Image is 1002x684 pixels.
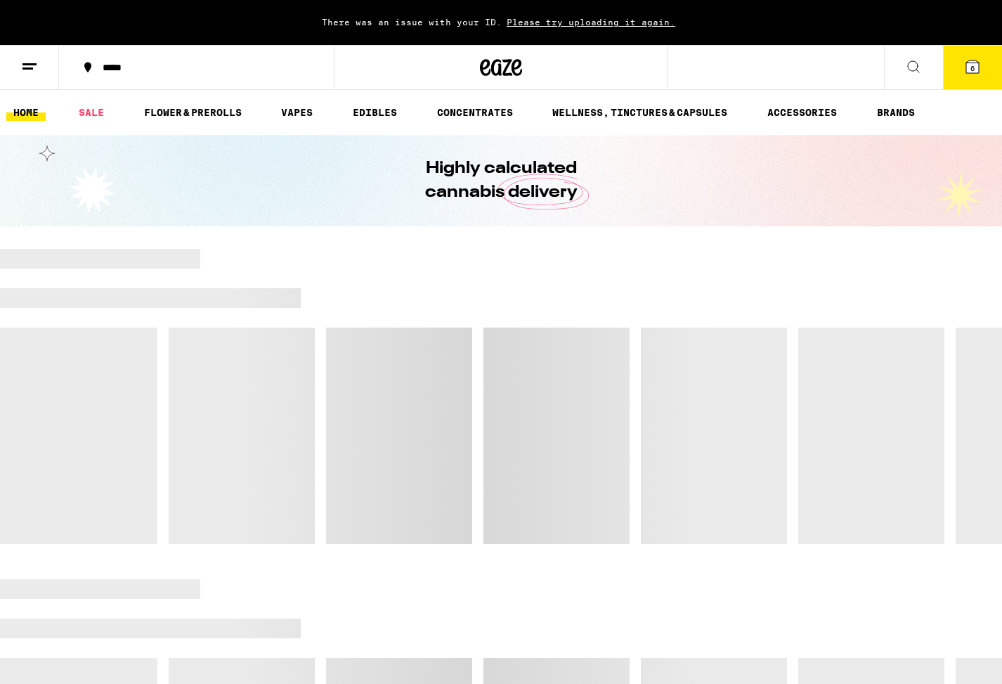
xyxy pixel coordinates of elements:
[545,104,734,121] a: WELLNESS, TINCTURES & CAPSULES
[322,18,502,27] span: There was an issue with your ID.
[870,104,922,121] a: BRANDS
[6,104,46,121] a: HOME
[385,157,617,205] h1: Highly calculated cannabis delivery
[137,104,249,121] a: FLOWER & PREROLLS
[970,64,975,72] span: 6
[430,104,520,121] a: CONCENTRATES
[274,104,320,121] a: VAPES
[760,104,844,121] a: ACCESSORIES
[943,46,1002,89] button: 6
[72,104,111,121] a: SALE
[502,18,680,27] span: Please try uploading it again.
[346,104,404,121] a: EDIBLES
